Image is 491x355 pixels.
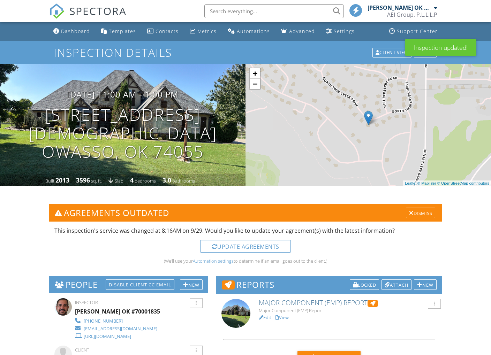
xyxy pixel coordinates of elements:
[259,299,437,307] h6: Major Component (EMP) Report
[54,46,438,59] h1: Inspection Details
[69,3,127,18] span: SPECTORA
[397,28,438,34] div: Support Center
[403,180,491,186] div: |
[61,28,90,34] div: Dashboard
[76,176,90,184] div: 3596
[84,326,157,331] div: [EMAIL_ADDRESS][DOMAIN_NAME]
[75,347,89,353] span: Client
[45,178,54,184] span: Built
[350,279,379,290] div: Locked
[225,25,273,38] a: Automations (Basic)
[259,299,437,313] a: Major Component (EMP) Report Major Component (EMP) Report
[372,48,411,57] div: Client View
[11,106,234,161] h1: [STREET_ADDRESS][DEMOGRAPHIC_DATA] Owasso, OK 74055
[372,49,413,55] a: Client View
[75,299,98,306] span: Inspector
[250,68,260,79] a: Zoom in
[334,28,355,34] div: Settings
[75,324,157,332] a: [EMAIL_ADDRESS][DOMAIN_NAME]
[67,90,179,99] h3: [DATE] 11:00 am - 1:00 pm
[75,332,157,340] a: [URL][DOMAIN_NAME]
[156,28,179,34] div: Contacts
[98,25,139,38] a: Templates
[49,204,442,221] h3: Agreements Outdated
[193,258,234,264] a: Automation settings
[382,279,411,290] div: Attach
[49,9,127,24] a: SPECTORA
[204,4,344,18] input: Search everything...
[84,318,123,324] div: [PHONE_NUMBER]
[200,240,291,253] div: Update Agreements
[275,314,289,321] a: View
[387,11,437,18] div: AEI Group, P.L.L.L.P
[51,25,93,38] a: Dashboard
[405,181,416,185] a: Leaflet
[278,25,318,38] a: Advanced
[417,181,436,185] a: © MapTiler
[437,181,489,185] a: © OpenStreetMap contributors
[91,178,102,184] span: sq. ft.
[144,25,181,38] a: Contacts
[135,178,156,184] span: bedrooms
[55,176,69,184] div: 2013
[115,178,123,184] span: slab
[75,317,157,324] a: [PHONE_NUMBER]
[106,279,174,290] div: Disable Client CC Email
[49,276,208,293] h3: People
[414,279,437,290] div: New
[289,28,315,34] div: Advanced
[75,306,160,317] div: [PERSON_NAME] OK #70001835
[49,222,442,269] div: This inspection's service was changed at 8:16AM on 9/29. Would you like to update your agreement(...
[386,25,440,38] a: Support Center
[405,39,476,56] div: Inspection updated!
[368,4,432,11] div: [PERSON_NAME] OK #70001835
[414,48,437,57] div: More
[163,176,171,184] div: 3.0
[406,208,435,218] div: Dismiss
[259,314,271,321] a: Edit
[197,28,217,34] div: Metrics
[237,28,270,34] div: Automations
[250,79,260,89] a: Zoom out
[109,28,136,34] div: Templates
[180,279,203,290] div: New
[54,258,437,264] div: (We'll use your to determine if an email goes out to the client.)
[172,178,195,184] span: bathrooms
[84,333,131,339] div: [URL][DOMAIN_NAME]
[49,3,65,19] img: The Best Home Inspection Software - Spectora
[216,276,442,294] h3: Reports
[323,25,357,38] a: Settings
[259,308,437,313] div: Major Component (EMP) Report
[130,176,134,184] div: 4
[187,25,219,38] a: Metrics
